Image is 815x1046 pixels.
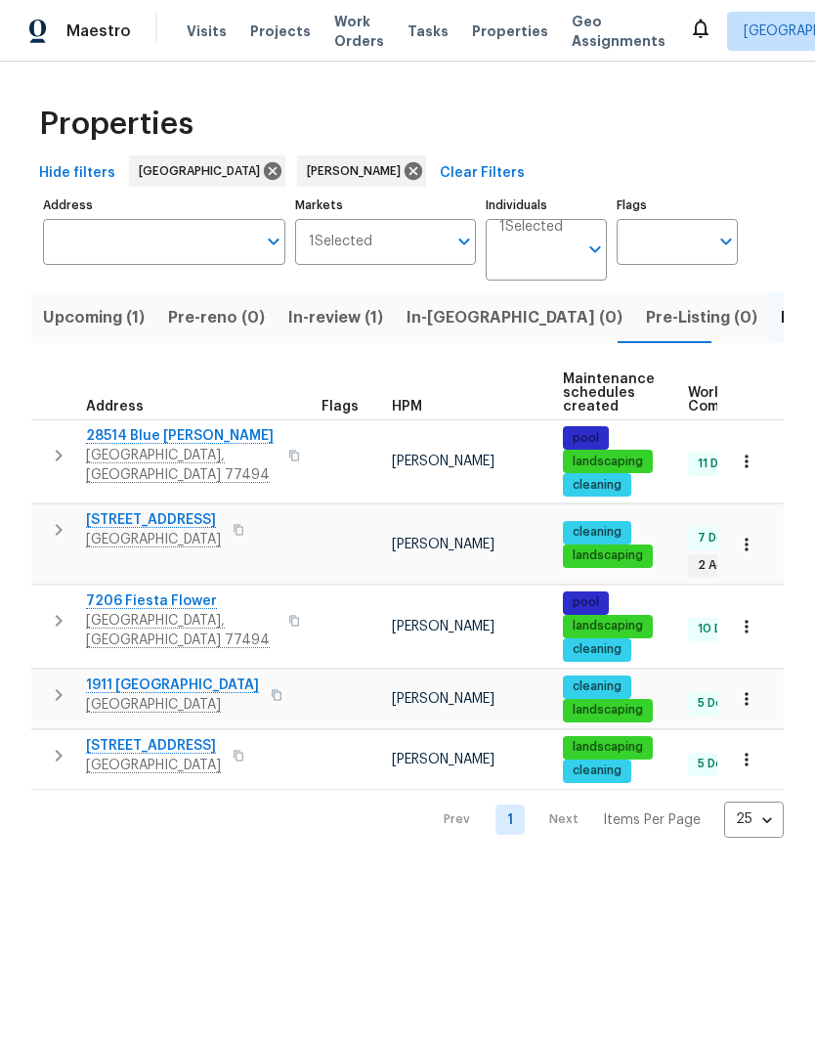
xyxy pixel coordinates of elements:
[260,228,287,255] button: Open
[250,22,311,41] span: Projects
[392,620,494,633] span: [PERSON_NAME]
[407,304,622,331] span: In-[GEOGRAPHIC_DATA] (0)
[603,810,701,830] p: Items Per Page
[563,372,655,414] span: Maintenance schedules created
[565,547,651,564] span: landscaping
[39,161,115,186] span: Hide filters
[66,22,131,41] span: Maestro
[565,641,629,658] span: cleaning
[168,304,265,331] span: Pre-reno (0)
[565,678,629,695] span: cleaning
[472,22,548,41] span: Properties
[407,24,449,38] span: Tasks
[322,400,359,414] span: Flags
[724,794,784,845] div: 25
[139,161,268,181] span: [GEOGRAPHIC_DATA]
[690,557,775,574] span: 2 Accepted
[86,400,144,414] span: Address
[617,199,738,211] label: Flags
[690,621,752,637] span: 10 Done
[690,695,746,712] span: 5 Done
[432,155,533,192] button: Clear Filters
[334,12,384,51] span: Work Orders
[295,199,477,211] label: Markets
[495,805,525,835] a: Goto page 1
[565,454,651,470] span: landscaping
[565,739,651,756] span: landscaping
[187,22,227,41] span: Visits
[425,802,784,838] nav: Pagination Navigation
[688,386,811,414] span: Work Order Completion
[392,400,422,414] span: HPM
[565,430,607,447] span: pool
[297,155,426,187] div: [PERSON_NAME]
[565,524,629,541] span: cleaning
[565,477,629,494] span: cleaning
[450,228,478,255] button: Open
[39,114,193,134] span: Properties
[307,161,408,181] span: [PERSON_NAME]
[646,304,757,331] span: Pre-Listing (0)
[392,538,494,551] span: [PERSON_NAME]
[690,756,746,772] span: 5 Done
[572,12,665,51] span: Geo Assignments
[440,161,525,186] span: Clear Filters
[31,155,123,192] button: Hide filters
[565,702,651,719] span: landscaping
[565,763,629,779] span: cleaning
[690,530,747,546] span: 7 Done
[309,234,372,250] span: 1 Selected
[392,692,494,706] span: [PERSON_NAME]
[43,304,145,331] span: Upcoming (1)
[690,456,749,472] span: 11 Done
[129,155,285,187] div: [GEOGRAPHIC_DATA]
[392,753,494,766] span: [PERSON_NAME]
[565,618,651,634] span: landscaping
[486,199,607,211] label: Individuals
[392,455,494,468] span: [PERSON_NAME]
[712,228,740,255] button: Open
[43,199,285,211] label: Address
[288,304,383,331] span: In-review (1)
[581,236,609,263] button: Open
[499,219,563,236] span: 1 Selected
[565,594,607,611] span: pool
